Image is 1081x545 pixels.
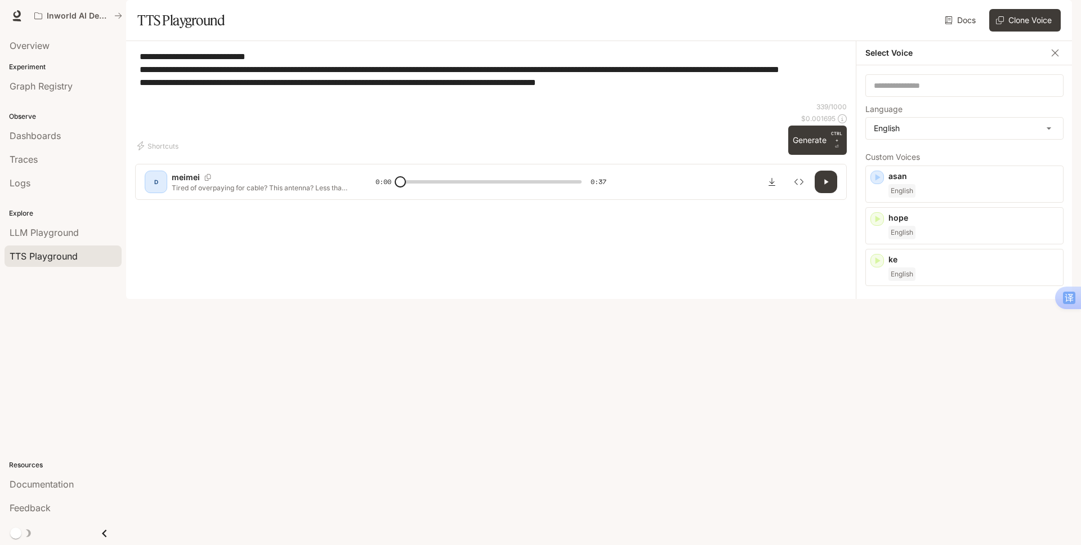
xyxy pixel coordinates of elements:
button: Shortcuts [135,137,183,155]
button: Clone Voice [989,9,1061,32]
button: All workspaces [29,5,127,27]
p: meimei [172,172,200,183]
p: Tired of overpaying for cable? This antenna? Less than $25, no Wi-Fi needed! Guys, trust me—this ... [172,183,349,193]
button: Download audio [761,171,783,193]
button: Inspect [788,171,810,193]
p: hope [888,212,1058,224]
p: CTRL + [831,130,842,144]
p: Inworld AI Demos [47,11,110,21]
span: English [888,267,915,281]
span: 0:00 [376,176,391,187]
button: Copy Voice ID [200,174,216,181]
h1: TTS Playground [137,9,225,32]
p: Language [865,105,903,113]
p: Custom Voices [865,153,1064,161]
p: ⏎ [831,130,842,150]
span: 0:37 [591,176,606,187]
div: English [866,118,1063,139]
p: $ 0.001695 [801,114,836,123]
p: asan [888,171,1058,182]
span: English [888,226,915,239]
a: Docs [942,9,980,32]
div: D [147,173,165,191]
p: ke [888,254,1058,265]
button: GenerateCTRL +⏎ [788,126,847,155]
span: English [888,184,915,198]
p: 339 / 1000 [816,102,847,111]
